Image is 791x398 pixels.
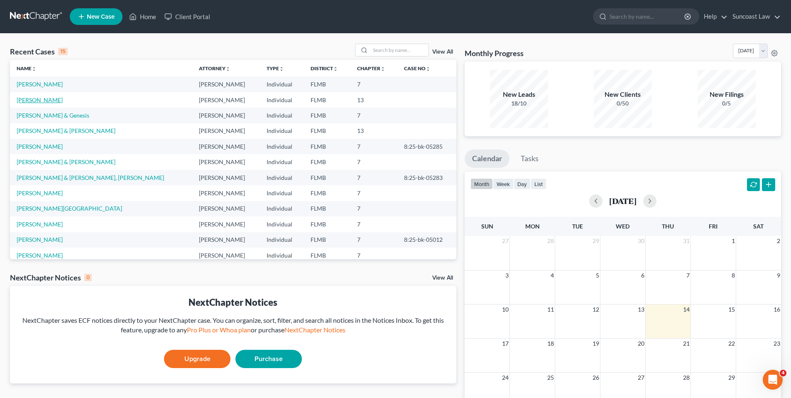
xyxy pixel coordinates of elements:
[192,248,260,263] td: [PERSON_NAME]
[304,92,350,108] td: FLMB
[87,14,115,20] span: New Case
[682,305,691,314] span: 14
[58,48,68,55] div: 15
[260,108,304,123] td: Individual
[304,248,350,263] td: FLMB
[426,66,431,71] i: unfold_more
[350,92,398,108] td: 13
[32,66,37,71] i: unfold_more
[470,178,493,189] button: month
[546,305,555,314] span: 11
[260,92,304,108] td: Individual
[260,154,304,170] td: Individual
[727,305,736,314] span: 15
[260,139,304,154] td: Individual
[17,296,450,309] div: NextChapter Notices
[698,90,756,99] div: New Filings
[192,170,260,185] td: [PERSON_NAME]
[17,316,450,335] div: NextChapter saves ECF notices directly to your NextChapter case. You can organize, sort, filter, ...
[397,170,456,185] td: 8:25-bk-05283
[731,236,736,246] span: 1
[164,350,230,368] a: Upgrade
[350,170,398,185] td: 7
[284,326,345,334] a: NextChapter Notices
[490,99,548,108] div: 18/10
[192,185,260,201] td: [PERSON_NAME]
[504,270,509,280] span: 3
[700,9,727,24] a: Help
[350,108,398,123] td: 7
[350,185,398,201] td: 7
[304,201,350,216] td: FLMB
[192,139,260,154] td: [PERSON_NAME]
[192,232,260,248] td: [PERSON_NAME]
[17,96,63,103] a: [PERSON_NAME]
[465,48,524,58] h3: Monthly Progress
[594,99,652,108] div: 0/50
[199,65,230,71] a: Attorneyunfold_more
[279,66,284,71] i: unfold_more
[592,339,600,349] span: 19
[637,236,645,246] span: 30
[501,236,509,246] span: 27
[350,139,398,154] td: 7
[350,216,398,232] td: 7
[513,150,546,168] a: Tasks
[350,201,398,216] td: 7
[125,9,160,24] a: Home
[595,270,600,280] span: 5
[727,373,736,383] span: 29
[531,178,546,189] button: list
[525,223,540,230] span: Mon
[225,66,230,71] i: unfold_more
[350,232,398,248] td: 7
[773,305,781,314] span: 16
[682,339,691,349] span: 21
[260,232,304,248] td: Individual
[493,178,514,189] button: week
[350,76,398,92] td: 7
[350,154,398,170] td: 7
[160,9,214,24] a: Client Portal
[550,270,555,280] span: 4
[465,150,509,168] a: Calendar
[260,201,304,216] td: Individual
[84,274,92,281] div: 0
[776,270,781,280] span: 9
[546,373,555,383] span: 25
[514,178,531,189] button: day
[17,236,63,243] a: [PERSON_NAME]
[592,305,600,314] span: 12
[397,139,456,154] td: 8:25-bk-05285
[192,201,260,216] td: [PERSON_NAME]
[501,305,509,314] span: 10
[490,90,548,99] div: New Leads
[17,143,63,150] a: [PERSON_NAME]
[17,65,37,71] a: Nameunfold_more
[192,108,260,123] td: [PERSON_NAME]
[311,65,338,71] a: Districtunfold_more
[616,223,629,230] span: Wed
[17,81,63,88] a: [PERSON_NAME]
[17,158,115,165] a: [PERSON_NAME] & [PERSON_NAME]
[610,9,686,24] input: Search by name...
[304,108,350,123] td: FLMB
[260,185,304,201] td: Individual
[192,76,260,92] td: [PERSON_NAME]
[10,273,92,283] div: NextChapter Notices
[192,92,260,108] td: [PERSON_NAME]
[267,65,284,71] a: Typeunfold_more
[380,66,385,71] i: unfold_more
[17,252,63,259] a: [PERSON_NAME]
[17,127,115,134] a: [PERSON_NAME] & [PERSON_NAME]
[17,205,122,212] a: [PERSON_NAME][GEOGRAPHIC_DATA]
[17,221,63,228] a: [PERSON_NAME]
[333,66,338,71] i: unfold_more
[304,232,350,248] td: FLMB
[304,170,350,185] td: FLMB
[17,189,63,197] a: [PERSON_NAME]
[192,216,260,232] td: [PERSON_NAME]
[682,236,691,246] span: 31
[357,65,385,71] a: Chapterunfold_more
[546,339,555,349] span: 18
